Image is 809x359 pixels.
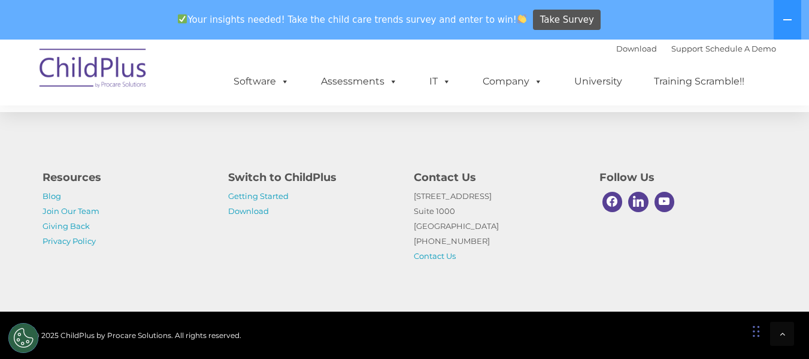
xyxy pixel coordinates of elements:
[414,169,581,186] h4: Contact Us
[616,44,657,53] a: Download
[43,236,96,246] a: Privacy Policy
[599,189,626,215] a: Facebook
[34,40,153,100] img: ChildPlus by Procare Solutions
[616,44,776,53] font: |
[178,14,187,23] img: ✅
[517,14,526,23] img: 👏
[8,323,38,353] button: Cookies Settings
[173,8,532,31] span: Your insights needed! Take the child care trends survey and enter to win!
[414,189,581,264] p: [STREET_ADDRESS] Suite 1000 [GEOGRAPHIC_DATA] [PHONE_NUMBER]
[228,169,396,186] h4: Switch to ChildPlus
[540,10,594,31] span: Take Survey
[34,331,241,340] span: © 2025 ChildPlus by Procare Solutions. All rights reserved.
[671,44,703,53] a: Support
[417,70,463,93] a: IT
[533,10,601,31] a: Take Survey
[625,189,652,215] a: Linkedin
[705,44,776,53] a: Schedule A Demo
[43,221,90,231] a: Giving Back
[753,313,760,349] div: Drag
[309,70,410,93] a: Assessments
[228,206,269,216] a: Download
[222,70,301,93] a: Software
[613,230,809,359] iframe: Chat Widget
[414,251,456,261] a: Contact Us
[228,191,289,201] a: Getting Started
[43,191,61,201] a: Blog
[43,169,210,186] h4: Resources
[562,70,634,93] a: University
[642,70,756,93] a: Training Scramble!!
[43,206,99,216] a: Join Our Team
[599,169,767,186] h4: Follow Us
[471,70,555,93] a: Company
[652,189,678,215] a: Youtube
